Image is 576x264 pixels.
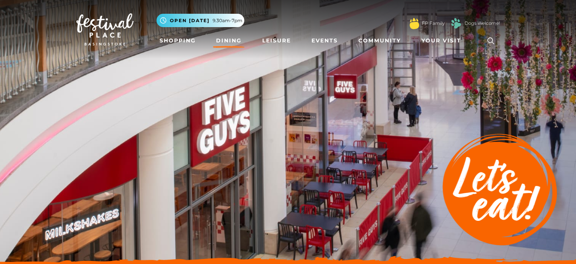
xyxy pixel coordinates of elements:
a: Dogs Welcome! [465,20,500,27]
a: Leisure [259,34,294,48]
span: Your Visit [421,37,461,45]
a: Community [355,34,404,48]
button: Open [DATE] 9.30am-7pm [157,14,244,27]
a: Your Visit [418,34,468,48]
span: 9.30am-7pm [213,17,242,24]
img: Festival Place Logo [76,13,134,45]
a: Events [308,34,341,48]
a: FP Family [422,20,445,27]
span: Open [DATE] [170,17,210,24]
a: Shopping [157,34,199,48]
a: Dining [213,34,245,48]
